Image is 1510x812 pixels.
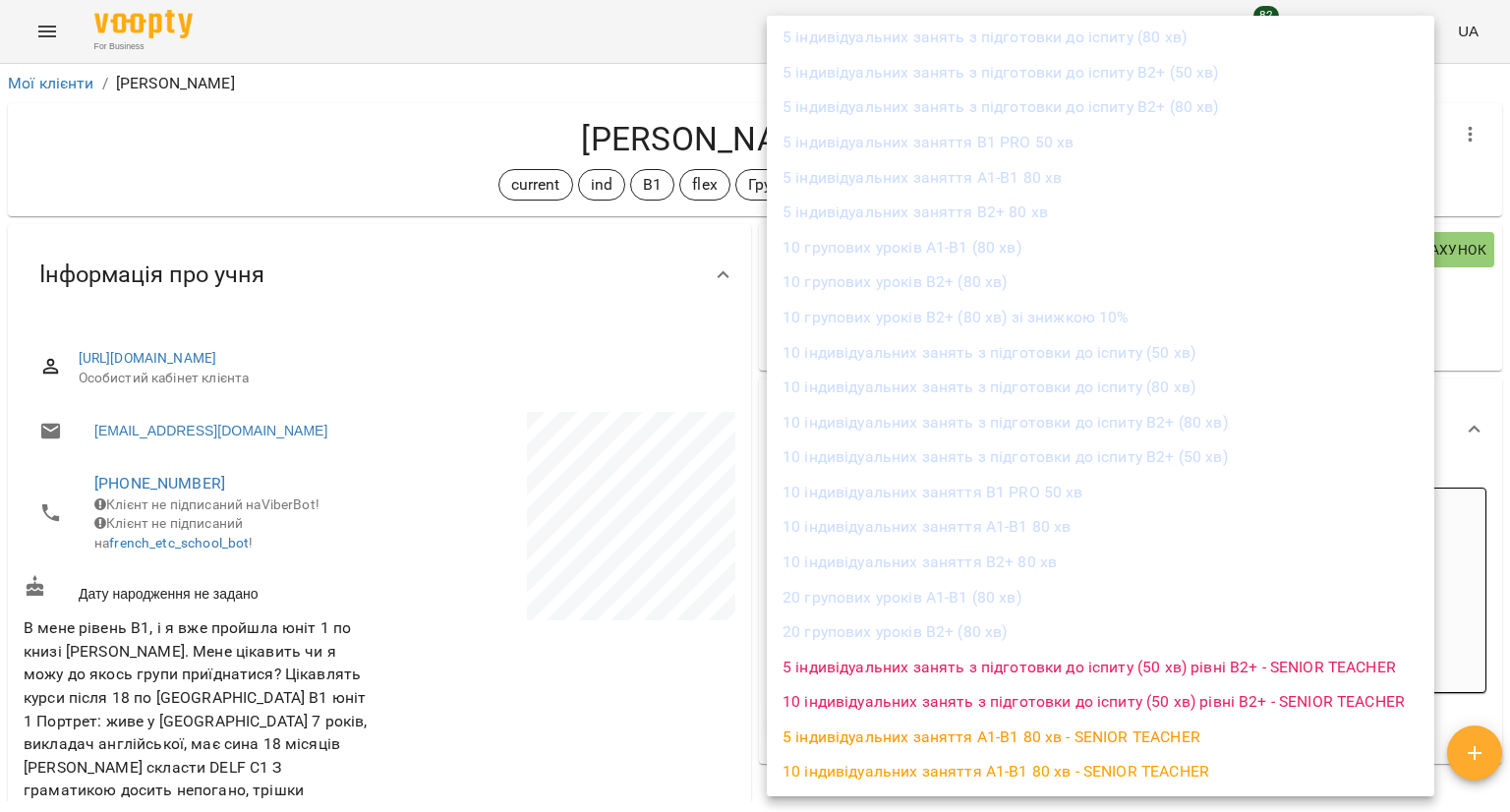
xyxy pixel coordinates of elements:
[767,684,1434,720] li: 10 індивідуальних занять з підготовки до іспиту (50 хв) рівні В2+ - SENIOR TEACHER
[767,720,1434,755] li: 5 індивідуальних заняття А1-В1 80 хв - SENIOR TEACHER
[767,160,1434,196] li: 5 індивідуальних заняття А1-В1 80 хв
[767,195,1434,230] li: 5 індивідуальних заняття В2+ 80 хв
[767,475,1434,510] li: 10 індивідуальних заняття B1 PRO 50 хв
[767,300,1434,335] li: 10 групових уроків В2+ (80 хв) зі знижкою 10%
[767,55,1434,90] li: 5 індивідуальних занять з підготовки до іспиту В2+ (50 хв)
[767,335,1434,371] li: 10 індивідуальних занять з підготовки до іспиту (50 хв)
[767,264,1434,300] li: 10 групових уроків В2+ (80 хв)
[767,650,1434,685] li: 5 індивідуальних занять з підготовки до іспиту (50 хв) рівні В2+ - SENIOR TEACHER
[767,439,1434,475] li: 10 індивідуальних занять з підготовки до іспиту В2+ (50 хв)
[767,370,1434,405] li: 10 індивідуальних занять з підготовки до іспиту (80 хв)
[767,509,1434,545] li: 10 індивідуальних заняття А1-В1 80 хв
[767,580,1434,615] li: 20 групових уроків А1-В1 (80 хв)
[767,405,1434,440] li: 10 індивідуальних занять з підготовки до іспиту В2+ (80 хв)
[767,545,1434,580] li: 10 індивідуальних заняття В2+ 80 хв
[767,754,1434,789] li: 10 індивідуальних заняття А1-В1 80 хв - SENIOR TEACHER
[767,89,1434,125] li: 5 індивідуальних занять з підготовки до іспиту В2+ (80 хв)
[767,20,1434,55] li: 5 індивідуальних занять з підготовки до іспиту (80 хв)
[767,230,1434,265] li: 10 групових уроків А1-В1 (80 хв)
[767,614,1434,650] li: 20 групових уроків В2+ (80 хв)
[767,125,1434,160] li: 5 індивідуальних заняття B1 PRO 50 хв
